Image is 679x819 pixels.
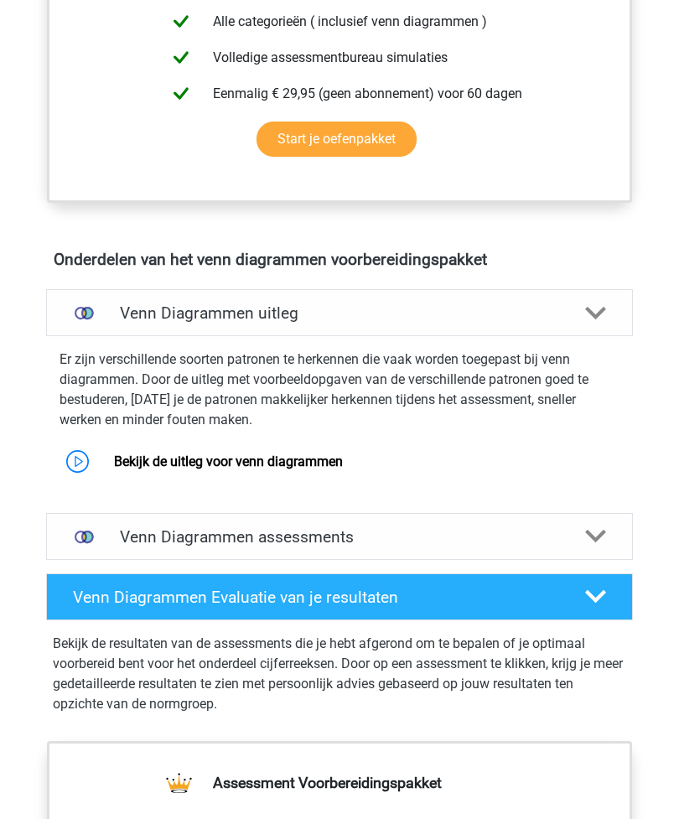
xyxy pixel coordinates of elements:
[53,635,626,715] p: Bekijk de resultaten van de assessments die je hebt afgerond om te bepalen of je optimaal voorber...
[67,298,101,330] img: venn diagrammen uitleg
[257,122,417,158] a: Start je oefenpakket
[114,454,343,470] a: Bekijk de uitleg voor venn diagrammen
[67,521,101,554] img: venn diagrammen assessments
[60,350,619,431] p: Er zijn verschillende soorten patronen te herkennen die vaak worden toegepast bij venn diagrammen...
[120,304,560,324] h4: Venn Diagrammen uitleg
[39,290,640,337] a: uitleg Venn Diagrammen uitleg
[73,588,560,608] h4: Venn Diagrammen Evaluatie van je resultaten
[120,528,560,547] h4: Venn Diagrammen assessments
[39,514,640,561] a: assessments Venn Diagrammen assessments
[54,251,625,270] h4: Onderdelen van het venn diagrammen voorbereidingspakket
[39,574,640,621] a: Venn Diagrammen Evaluatie van je resultaten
